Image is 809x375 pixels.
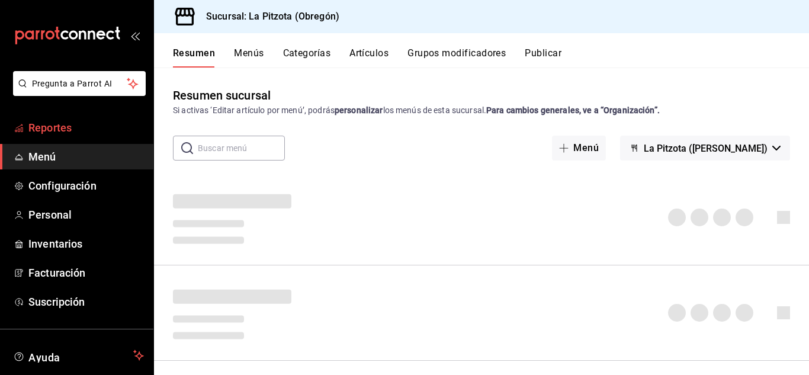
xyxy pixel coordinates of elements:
strong: personalizar [335,105,383,115]
span: Pregunta a Parrot AI [32,78,127,90]
span: Personal [28,207,144,223]
button: Resumen [173,47,215,68]
span: Reportes [28,120,144,136]
button: La Pitzota ([PERSON_NAME]) [620,136,790,161]
button: open_drawer_menu [130,31,140,40]
div: Si activas ‘Editar artículo por menú’, podrás los menús de esta sucursal. [173,104,790,117]
button: Categorías [283,47,331,68]
button: Artículos [349,47,389,68]
button: Publicar [525,47,561,68]
input: Buscar menú [198,136,285,160]
span: Menú [28,149,144,165]
h3: Sucursal: La Pitzota (Obregón) [197,9,339,24]
div: navigation tabs [173,47,809,68]
button: Pregunta a Parrot AI [13,71,146,96]
span: Configuración [28,178,144,194]
span: Suscripción [28,294,144,310]
button: Menú [552,136,606,161]
span: Ayuda [28,348,129,363]
button: Grupos modificadores [407,47,506,68]
div: Resumen sucursal [173,86,271,104]
strong: Para cambios generales, ve a “Organización”. [486,105,660,115]
span: La Pitzota ([PERSON_NAME]) [644,143,768,154]
button: Menús [234,47,264,68]
span: Inventarios [28,236,144,252]
a: Pregunta a Parrot AI [8,86,146,98]
span: Facturación [28,265,144,281]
